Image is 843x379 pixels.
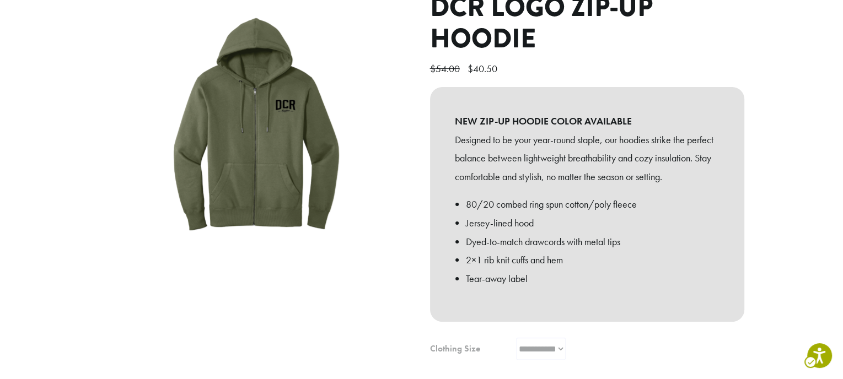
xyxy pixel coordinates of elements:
[468,62,473,75] span: $
[430,62,463,75] bdi: 54.00
[466,195,719,214] li: 80/20 combed ring spun cotton/poly fleece
[466,251,719,269] li: 2×1 rib knit cuffs and hem
[516,338,566,360] select: Clothing Size
[466,269,719,288] li: Tear-away label
[430,62,436,75] span: $
[455,131,719,186] p: Designed to be your year-round staple, our hoodies strike the perfect balance between lightweight...
[455,112,719,131] b: NEW ZIP-UP HOODIE COLOR AVAILABLE
[468,62,500,75] bdi: 40.50
[466,232,719,251] li: Dyed-to-match drawcords with metal tips
[466,214,719,232] li: Jersey-lined hood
